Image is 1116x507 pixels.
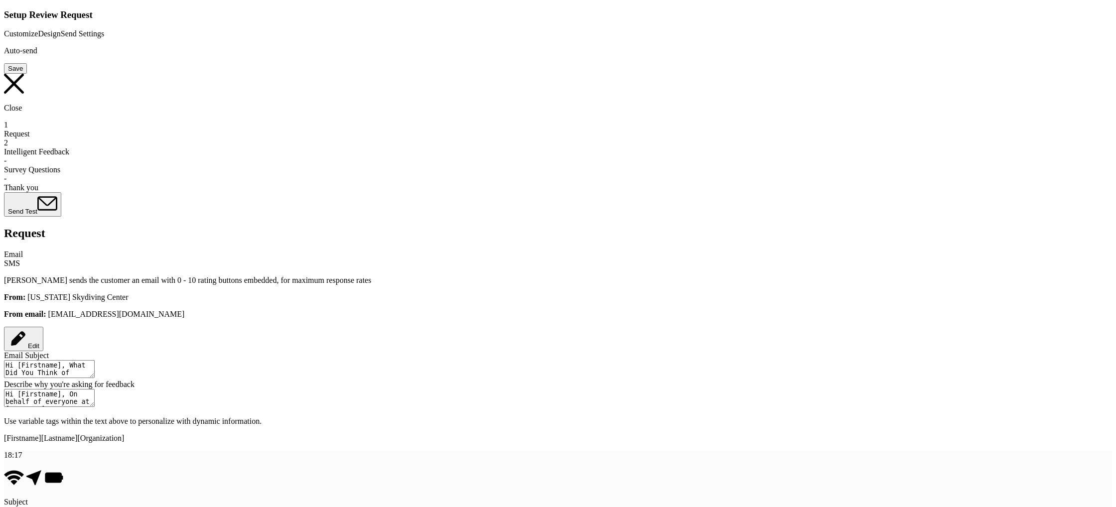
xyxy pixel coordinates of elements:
b: From: [4,293,25,301]
span: Email [4,250,23,258]
p: Use variable tags within the text above to personalize with dynamic information. [4,417,1112,426]
span: SMS [4,259,20,267]
img: battery.png [44,468,64,488]
button: Save [4,63,27,74]
h3: Setup Review Request [4,9,1112,20]
textarea: Hi [Firstname], What Did You Think of THAT?! [4,360,95,378]
p: [US_STATE] Skydiving Center [4,293,1112,302]
span: Survey Questions [4,165,60,174]
p: [PERSON_NAME] sends the customer an email with 0 - 10 rating buttons embedded, for maximum respon... [4,276,1112,285]
div: - [4,174,1112,183]
p: Close [4,104,1112,113]
label: Describe why you're asking for feedback [4,380,135,388]
button: Edit [4,327,43,351]
span: [Firstname] [4,434,41,442]
textarea: Hi [Firstname], On behalf of everyone at [US_STATE][GEOGRAPHIC_DATA], thank you for allowing us t... [4,389,95,407]
span: Thank you [4,183,38,192]
p: Subject [4,498,1112,507]
span: Customize [4,29,38,38]
b: From email: [4,310,46,318]
span: [Organization] [78,434,125,442]
span: Design [38,29,60,38]
div: - [4,156,1112,165]
p: [EMAIL_ADDRESS][DOMAIN_NAME] [4,310,1112,319]
span: [Lastname] [41,434,78,442]
span: Request [4,129,30,138]
label: Email Subject [4,351,49,360]
p: Auto-send [4,46,1112,55]
p: 18:17 [4,451,1112,460]
img: wifi.png [4,468,24,488]
button: Send Test [4,192,61,217]
div: 2 [4,138,1112,147]
img: near-me.png [24,468,44,488]
div: 1 [4,121,1112,129]
h2: Request [4,227,1112,240]
span: Intelligent Feedback [4,147,69,156]
span: Send Settings [61,29,105,38]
